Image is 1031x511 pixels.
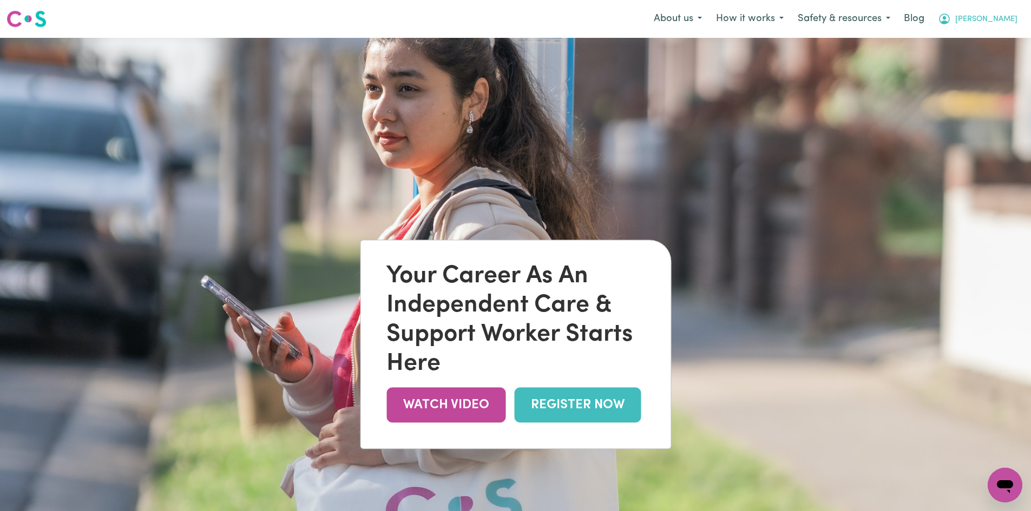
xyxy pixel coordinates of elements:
a: Blog [897,7,931,31]
a: WATCH VIDEO [386,387,505,422]
button: About us [647,8,709,30]
a: Careseekers logo [6,6,47,31]
div: Your Career As An Independent Care & Support Worker Starts Here [386,262,645,379]
button: Safety & resources [791,8,897,30]
button: How it works [709,8,791,30]
a: REGISTER NOW [514,387,641,422]
button: My Account [931,8,1025,30]
span: [PERSON_NAME] [955,14,1017,25]
img: Careseekers logo [6,9,47,29]
iframe: Button to launch messaging window [988,468,1022,502]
